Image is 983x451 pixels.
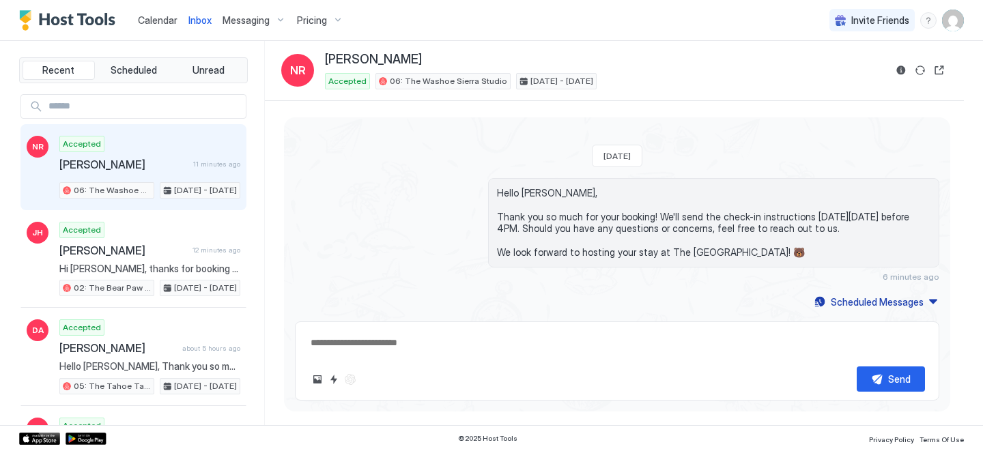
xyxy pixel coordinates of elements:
span: Accepted [328,75,367,87]
span: 12 minutes ago [193,246,240,254]
span: Accepted [63,321,101,334]
span: Hello [PERSON_NAME], Thank you so much for your booking! We'll send the check-in instructions [DA... [59,360,240,373]
a: App Store [19,433,60,445]
span: Hi [PERSON_NAME], thanks for booking your stay with us! Details of your Booking: 📍 [STREET_ADDRES... [59,263,240,275]
span: Scheduled [111,64,157,76]
div: Scheduled Messages [831,295,924,309]
a: Terms Of Use [920,431,964,446]
span: 06: The Washoe Sierra Studio [390,75,507,87]
span: [DATE] - [DATE] [174,380,237,392]
a: Calendar [138,13,177,27]
span: [PERSON_NAME] [325,52,422,68]
span: [DATE] - [DATE] [174,282,237,294]
a: Host Tools Logo [19,10,122,31]
span: Hello [PERSON_NAME], Thank you so much for your booking! We'll send the check-in instructions [DA... [497,187,930,259]
span: 11 minutes ago [193,160,240,169]
span: [PERSON_NAME] [59,244,187,257]
span: Pricing [297,14,327,27]
span: Invite Friends [851,14,909,27]
button: Quick reply [326,371,342,388]
span: 6 minutes ago [883,272,939,282]
span: [PERSON_NAME] [59,341,177,355]
span: © 2025 Host Tools [458,434,517,443]
span: Calendar [138,14,177,26]
span: 05: The Tahoe Tamarack Pet Friendly Studio [74,380,151,392]
span: OD [31,422,44,435]
span: Accepted [63,224,101,236]
button: Open reservation [931,62,948,78]
input: Input Field [43,95,246,118]
span: Accepted [63,420,101,432]
span: Privacy Policy [869,435,914,443]
div: tab-group [19,57,248,83]
span: Terms Of Use [920,435,964,443]
span: Recent [42,64,74,76]
button: Recent [23,61,95,80]
span: NR [290,62,306,78]
span: [DATE] - [DATE] [530,75,593,87]
span: Unread [193,64,225,76]
button: Unread [172,61,244,80]
button: Send [857,366,925,392]
button: Upload image [309,371,326,388]
div: menu [920,12,937,29]
span: 02: The Bear Paw Pet Friendly King Studio [74,282,151,294]
span: Inbox [188,14,212,26]
button: Scheduled [98,61,170,80]
button: Reservation information [893,62,909,78]
span: [DATE] - [DATE] [174,184,237,197]
a: Google Play Store [66,433,106,445]
div: User profile [942,10,964,31]
span: JH [32,227,43,239]
span: NR [32,141,44,153]
button: Scheduled Messages [812,293,939,311]
span: 06: The Washoe Sierra Studio [74,184,151,197]
button: Sync reservation [912,62,928,78]
div: Send [888,372,911,386]
span: Accepted [63,138,101,150]
a: Inbox [188,13,212,27]
span: DA [32,324,44,336]
span: Messaging [223,14,270,27]
span: about 5 hours ago [182,344,240,353]
a: Privacy Policy [869,431,914,446]
span: [DATE] [603,151,631,161]
span: [PERSON_NAME] [59,158,188,171]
